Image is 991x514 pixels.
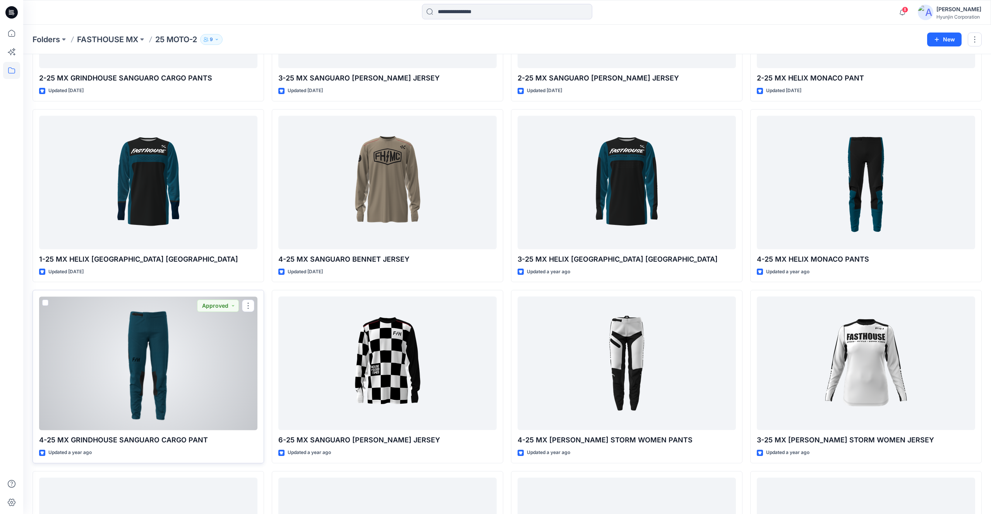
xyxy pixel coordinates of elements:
[936,14,981,20] div: Hyunjin Corporation
[39,254,257,265] p: 1-25 MX HELIX [GEOGRAPHIC_DATA] [GEOGRAPHIC_DATA]
[936,5,981,14] div: [PERSON_NAME]
[927,33,962,46] button: New
[278,254,497,265] p: 4-25 MX SANGUARO BENNET JERSEY
[288,268,323,276] p: Updated [DATE]
[278,435,497,445] p: 6-25 MX SANGUARO [PERSON_NAME] JERSEY
[518,73,736,84] p: 2-25 MX SANGUARO [PERSON_NAME] JERSEY
[527,449,570,457] p: Updated a year ago
[39,116,257,249] a: 1-25 MX HELIX MONACO JERSEY
[902,7,908,13] span: 8
[518,254,736,265] p: 3-25 MX HELIX [GEOGRAPHIC_DATA] [GEOGRAPHIC_DATA]
[77,34,138,45] a: FASTHOUSE MX
[33,34,60,45] a: Folders
[757,73,975,84] p: 2-25 MX HELIX MONACO PANT
[757,116,975,249] a: 4-25 MX HELIX MONACO PANTS
[527,268,570,276] p: Updated a year ago
[39,73,257,84] p: 2-25 MX GRINDHOUSE SANGUARO CARGO PANTS
[757,435,975,445] p: 3-25 MX [PERSON_NAME] STORM WOMEN JERSEY
[39,296,257,430] a: 4-25 MX GRINDHOUSE SANGUARO CARGO PANT
[278,116,497,249] a: 4-25 MX SANGUARO BENNET JERSEY
[155,34,197,45] p: 25 MOTO-2
[288,87,323,95] p: Updated [DATE]
[766,449,809,457] p: Updated a year ago
[918,5,933,20] img: avatar
[48,87,84,95] p: Updated [DATE]
[766,268,809,276] p: Updated a year ago
[39,435,257,445] p: 4-25 MX GRINDHOUSE SANGUARO CARGO PANT
[518,435,736,445] p: 4-25 MX [PERSON_NAME] STORM WOMEN PANTS
[200,34,223,45] button: 9
[518,116,736,249] a: 3-25 MX HELIX MONACO JERSEY
[48,449,92,457] p: Updated a year ago
[278,73,497,84] p: 3-25 MX SANGUARO [PERSON_NAME] JERSEY
[757,296,975,430] a: 3-25 MX ELROD STORM WOMEN JERSEY
[527,87,562,95] p: Updated [DATE]
[278,296,497,430] a: 6-25 MX SANGUARO GIBSON JERSEY
[766,87,801,95] p: Updated [DATE]
[757,254,975,265] p: 4-25 MX HELIX MONACO PANTS
[48,268,84,276] p: Updated [DATE]
[210,35,213,44] p: 9
[288,449,331,457] p: Updated a year ago
[518,296,736,430] a: 4-25 MX ELROD STORM WOMEN PANTS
